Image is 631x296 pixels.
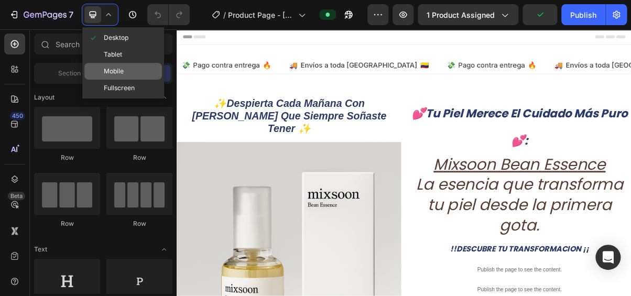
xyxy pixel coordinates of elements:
button: 7 [4,4,78,25]
span: Fullscreen [104,83,135,93]
i: La esencia que transforma tu piel desde la primera gota. [331,200,617,286]
span: Desktop [104,32,128,43]
div: Row [34,219,100,228]
span: 1 product assigned [427,9,495,20]
i: ✨despierta cada mañana con [PERSON_NAME] que siempre soñaste tener ✨ [20,95,289,145]
span: Tablet [104,49,122,60]
div: Undo/Redo [147,4,190,25]
span: Text [34,245,47,254]
div: Publish [570,9,596,20]
button: Publish [561,4,605,25]
u: Mixsoon Bean Essence [355,172,593,202]
div: Row [34,153,100,162]
button: 1 product assigned [418,4,518,25]
span: Mobile [104,66,124,76]
p: 7 [69,8,73,21]
iframe: Design area [177,29,631,296]
div: Beta [8,192,25,200]
div: 450 [10,112,25,120]
div: Open Intercom Messenger [595,245,621,270]
span: Product Page - [DATE] 17:44:44 [228,9,294,20]
span: Section [58,69,81,78]
span: / [223,9,226,20]
div: Row [106,219,172,228]
span: Toggle open [156,89,172,106]
span: Layout [34,93,55,102]
i: 💕tu piel merece el cuidado más puro💕: [324,105,624,165]
div: Row [106,153,172,162]
span: Toggle open [156,241,172,258]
